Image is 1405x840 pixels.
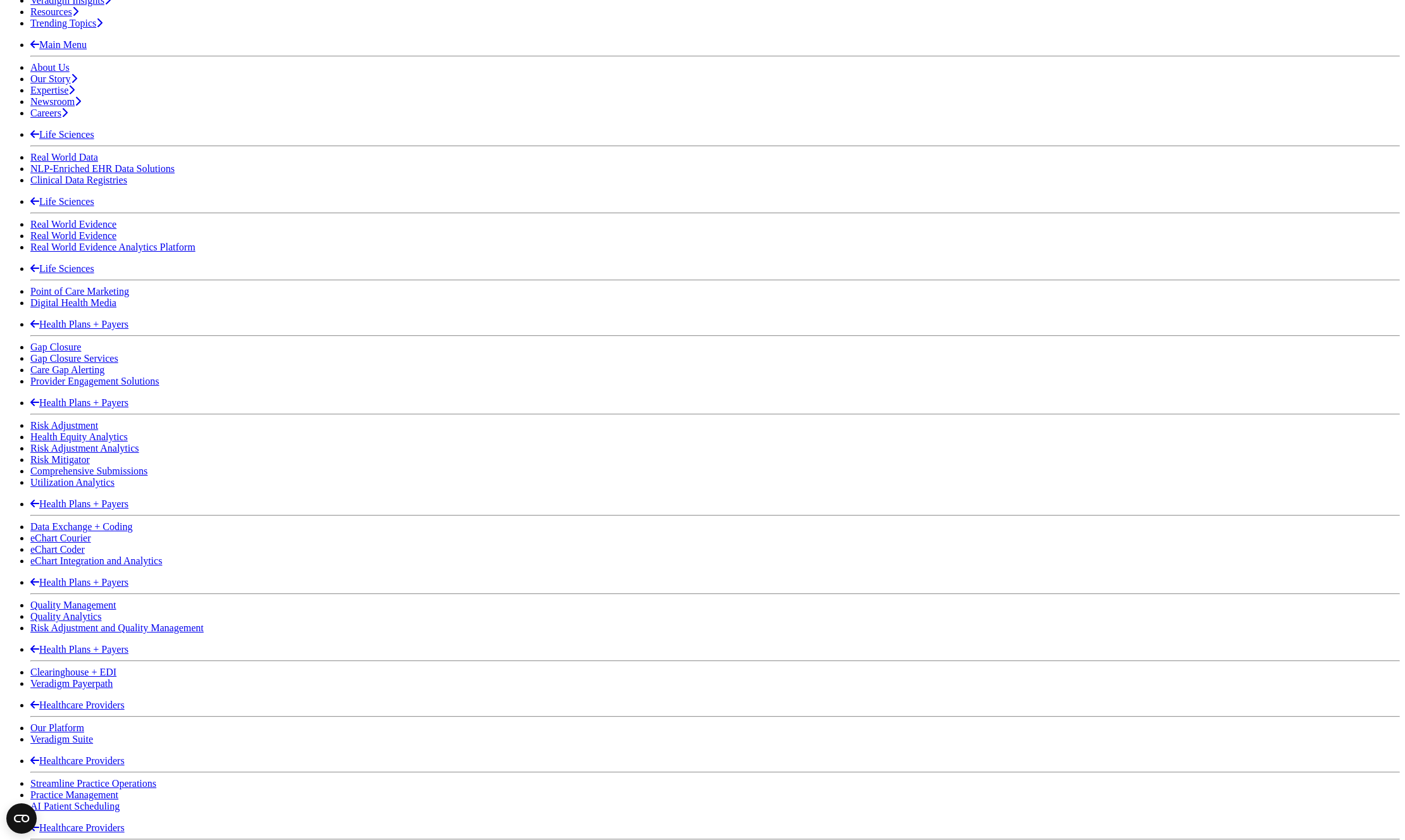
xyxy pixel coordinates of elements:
[30,822,125,833] a: Healthcare Providers
[30,152,98,163] a: Real World Data
[30,611,101,622] a: Quality Analytics
[30,230,116,241] a: Real World Evidence
[30,498,128,509] a: Health Plans + Payers
[30,297,116,308] a: Digital Health Media
[30,96,81,107] a: Newsroom
[30,533,91,543] a: eChart Courier
[30,342,81,352] a: Gap Closure
[30,454,90,465] a: Risk Mitigator
[30,622,204,633] a: Risk Adjustment and Quality Management
[30,263,94,274] a: Life Sciences
[30,364,104,375] a: Care Gap Alerting
[30,700,125,710] a: Healthcare Providers
[30,755,125,766] a: Healthcare Providers
[30,62,70,73] a: About Us
[30,555,162,566] a: eChart Integration and Analytics
[30,722,84,733] a: Our Platform
[30,600,116,610] a: Quality Management
[30,242,196,252] a: Real World Evidence Analytics Platform
[30,477,115,488] a: Utilization Analytics
[30,420,98,431] a: Risk Adjustment
[6,803,37,834] button: Open CMP widget
[30,196,94,207] a: Life Sciences
[30,734,93,744] a: Veradigm Suite
[30,39,87,50] a: Main Menu
[30,353,118,364] a: Gap Closure Services
[30,443,139,454] a: Risk Adjustment Analytics
[30,129,94,140] a: Life Sciences
[30,376,159,386] a: Provider Engagement Solutions
[30,644,128,655] a: Health Plans + Payers
[30,73,77,84] a: Our Story
[30,6,78,17] a: Resources
[30,789,118,800] a: Practice Management
[30,286,129,297] a: Point of Care Marketing
[30,175,127,185] a: Clinical Data Registries
[30,219,116,230] a: Real World Evidence
[30,108,68,118] a: Careers
[30,319,128,330] a: Health Plans + Payers
[30,431,128,442] a: Health Equity Analytics
[30,778,156,789] a: Streamline Practice Operations
[30,577,128,588] a: Health Plans + Payers
[30,521,132,532] a: Data Exchange + Coding
[30,667,116,677] a: Clearinghouse + EDI
[30,85,75,96] a: Expertise
[30,544,85,555] a: eChart Coder
[30,801,120,812] a: AI Patient Scheduling
[30,18,103,28] a: Trending Topics
[30,678,113,689] a: Veradigm Payerpath
[1162,749,1390,825] iframe: Drift Chat Widget
[30,466,147,476] a: Comprehensive Submissions
[30,397,128,408] a: Health Plans + Payers
[30,163,175,174] a: NLP-Enriched EHR Data Solutions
